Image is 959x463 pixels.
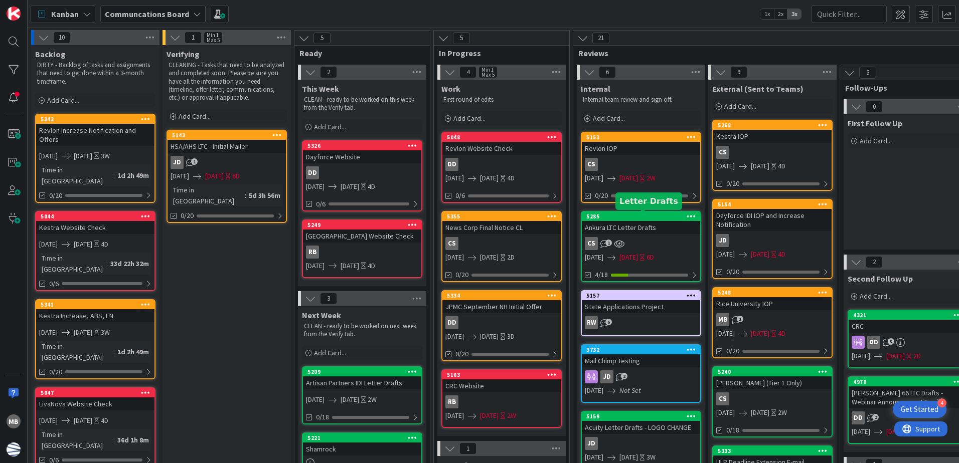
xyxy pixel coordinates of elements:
div: JD [585,437,598,450]
div: 2W [778,407,787,418]
div: 4D [778,161,785,171]
span: [DATE] [751,161,769,171]
span: 0/20 [455,270,468,280]
div: 2W [507,410,516,421]
div: 5333 [713,446,832,455]
div: 4D [507,173,515,183]
p: First round of edits [443,96,560,104]
div: 4D [778,328,785,339]
div: 5334 [442,291,561,300]
span: [DATE] [751,407,769,418]
span: Add Card... [47,96,79,105]
span: [DATE] [716,161,735,171]
div: 5153 [582,133,700,142]
div: LivaNova Website Check [36,397,154,410]
span: : [113,346,115,357]
div: 3732 [586,346,700,353]
span: Add Card... [179,112,211,121]
div: JD [713,234,832,247]
div: DD [867,336,880,349]
span: Add Card... [860,292,892,301]
span: [DATE] [585,252,603,263]
div: 5285 [582,212,700,221]
span: 6 [599,66,616,78]
span: 1 [185,32,202,44]
img: avatar [7,442,21,456]
div: 5048 [442,133,561,142]
div: Ankura LTC Letter Drafts [582,221,700,234]
div: 5240[PERSON_NAME] (Tier 1 Only) [713,367,832,389]
div: RB [306,246,319,259]
span: [DATE] [306,181,325,192]
span: 0/20 [726,267,739,277]
div: 5268 [718,122,832,129]
div: 5044Kestra Website Check [36,212,154,234]
span: [DATE] [445,410,464,421]
div: 5240 [718,368,832,375]
div: CS [442,237,561,250]
span: 0/20 [455,349,468,359]
div: JPMC September NH Initial Offer [442,300,561,313]
span: [DATE] [585,385,603,396]
span: 2 [621,373,627,379]
div: CRC Website [442,379,561,392]
span: [DATE] [585,173,603,183]
div: 3732 [582,345,700,354]
div: Time in [GEOGRAPHIC_DATA] [39,253,106,275]
div: DD [852,411,865,424]
div: CS [716,146,729,159]
div: Shamrock [303,442,421,455]
span: [DATE] [74,239,92,250]
span: This Week [302,84,339,94]
div: 4D [101,239,108,250]
span: Kanban [51,8,79,20]
span: [DATE] [39,239,58,250]
div: 5154 [713,200,832,209]
span: [DATE] [619,252,638,263]
div: 5268Kestra IOP [713,121,832,143]
span: [DATE] [886,426,905,437]
span: 0/6 [316,199,326,209]
span: In Progress [439,48,557,58]
div: Rice University IOP [713,297,832,310]
div: 5047LivaNova Website Check [36,388,154,410]
span: 0/20 [181,210,194,221]
span: [DATE] [39,415,58,426]
div: 5326 [303,141,421,150]
span: [DATE] [445,331,464,342]
span: [DATE] [445,173,464,183]
span: Next Week [302,310,341,320]
div: [GEOGRAPHIC_DATA] Website Check [303,229,421,243]
div: 5249[GEOGRAPHIC_DATA] Website Check [303,220,421,243]
div: 4D [368,261,375,271]
span: 3 [320,293,337,305]
span: [DATE] [852,426,870,437]
div: 5159 [582,412,700,421]
span: Add Card... [453,114,486,123]
span: 2 [872,414,879,420]
div: 2W [368,394,377,405]
span: 1 [459,442,476,454]
span: [DATE] [886,351,905,361]
div: 2W [647,173,656,183]
div: 5157State Applications Project [582,291,700,313]
div: 3732Mail Chimp Testing [582,345,700,367]
div: 1d 2h 49m [115,170,151,181]
span: [DATE] [585,452,603,462]
div: 5157 [586,292,700,299]
span: [DATE] [751,328,769,339]
div: JD [716,234,729,247]
div: CS [582,158,700,171]
div: MB [713,313,832,326]
div: DD [306,166,319,179]
div: Revlon Website Check [442,142,561,155]
div: 4 [937,398,946,407]
span: Add Card... [593,114,625,123]
span: [DATE] [480,331,499,342]
div: 5163 [442,370,561,379]
div: 5209 [303,367,421,376]
span: 0/20 [726,346,739,356]
p: DIRTY - Backlog of tasks and assignments that need to get done within a 3-month timeframe. [37,61,153,86]
div: 5209 [307,368,421,375]
div: 4D [778,249,785,260]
